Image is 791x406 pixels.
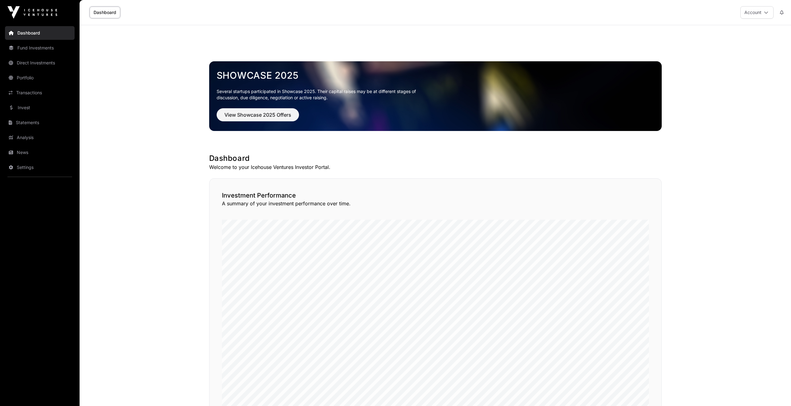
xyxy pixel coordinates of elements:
p: A summary of your investment performance over time. [222,200,649,207]
a: Statements [5,116,75,129]
a: Dashboard [5,26,75,40]
h2: Investment Performance [222,191,649,200]
p: Several startups participated in Showcase 2025. Their capital raises may be at different stages o... [217,88,425,101]
img: Showcase 2025 [209,61,662,131]
h1: Dashboard [209,153,662,163]
a: Fund Investments [5,41,75,55]
a: Analysis [5,131,75,144]
a: Portfolio [5,71,75,85]
a: Invest [5,101,75,114]
button: View Showcase 2025 Offers [217,108,299,121]
a: Settings [5,161,75,174]
a: Direct Investments [5,56,75,70]
a: Showcase 2025 [217,70,654,81]
iframe: Chat Widget [760,376,791,406]
a: Dashboard [90,7,120,18]
a: News [5,146,75,159]
a: Transactions [5,86,75,100]
p: Welcome to your Icehouse Ventures Investor Portal. [209,163,662,171]
img: Icehouse Ventures Logo [7,6,57,19]
span: View Showcase 2025 Offers [224,111,291,119]
a: View Showcase 2025 Offers [217,114,299,121]
button: Account [740,6,774,19]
